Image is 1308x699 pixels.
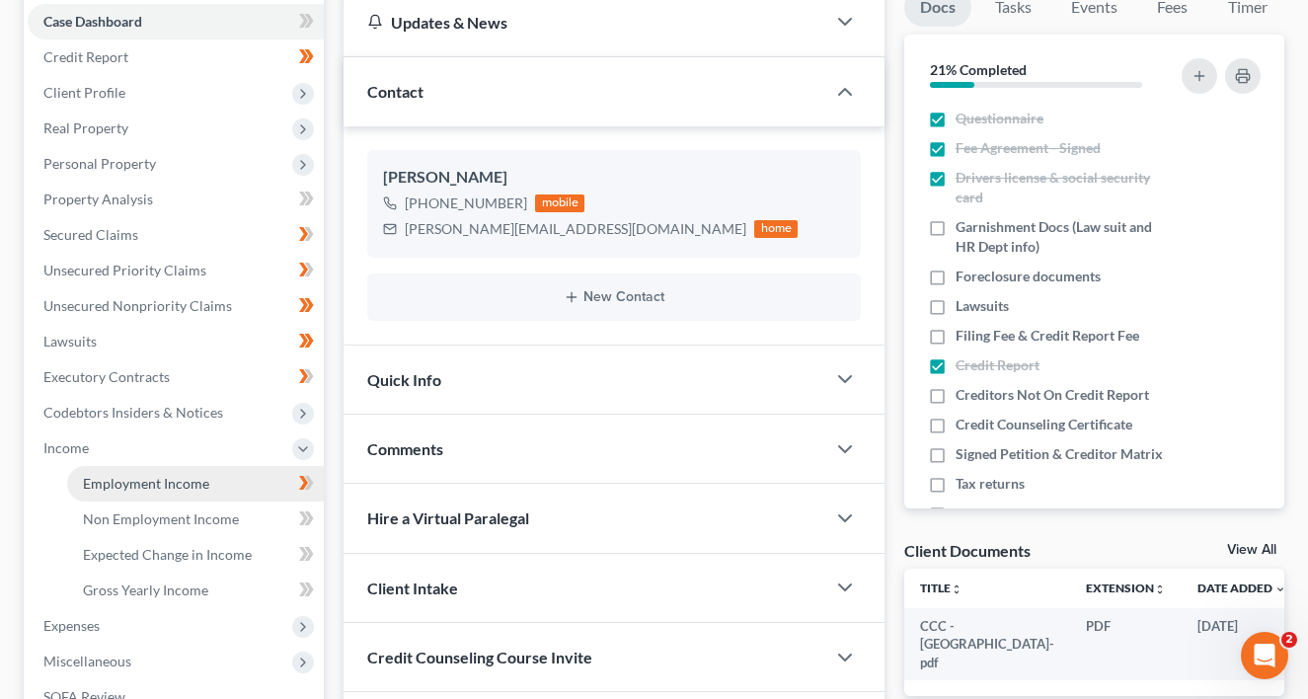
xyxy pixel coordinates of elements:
td: PDF [1070,608,1182,680]
span: Client Intake [367,579,458,597]
span: Real Property [43,119,128,136]
span: Unsecured Priority Claims [43,262,206,278]
div: mobile [535,194,584,212]
div: home [754,220,798,238]
span: Codebtors Insiders & Notices [43,404,223,421]
a: Case Dashboard [28,4,324,39]
i: unfold_more [1154,583,1166,595]
a: Credit Report [28,39,324,75]
span: Gross Yearly Income [83,582,208,598]
span: Credit Report [956,355,1039,375]
span: Filing Fee & Credit Report Fee [956,326,1139,346]
div: [PHONE_NUMBER] [405,194,527,213]
iframe: Intercom live chat [1241,632,1288,679]
a: Expected Change in Income [67,537,324,573]
a: Unsecured Nonpriority Claims [28,288,324,324]
span: Fee Agreement - Signed [956,138,1101,158]
i: expand_more [1274,583,1286,595]
a: Property Analysis [28,182,324,217]
span: Credit Report [43,48,128,65]
span: Lawsuits [956,296,1009,316]
a: Date Added expand_more [1197,581,1286,595]
span: Signed Petition & Creditor Matrix [956,444,1163,464]
span: 2 [1281,632,1297,648]
td: [DATE] [1182,608,1302,680]
span: Foreclosure documents [956,267,1101,286]
a: Secured Claims [28,217,324,253]
a: Unsecured Priority Claims [28,253,324,288]
span: Miscellaneous [43,653,131,669]
a: View All [1227,543,1276,557]
div: [PERSON_NAME][EMAIL_ADDRESS][DOMAIN_NAME] [405,219,746,239]
a: Lawsuits [28,324,324,359]
span: Tax returns [956,474,1025,494]
span: Expenses [43,617,100,634]
div: Client Documents [904,540,1031,561]
a: Employment Income [67,466,324,502]
span: Personal Property [43,155,156,172]
span: Comments [367,439,443,458]
i: unfold_more [951,583,962,595]
span: Credit Counseling Certificate [956,415,1132,434]
span: Non Employment Income [83,510,239,527]
span: Income [43,439,89,456]
span: Creditors Not On Credit Report [956,385,1149,405]
span: Garnishment Docs (Law suit and HR Dept info) [956,217,1173,257]
span: Lawsuits [43,333,97,349]
span: Bank statements [956,504,1057,523]
span: Quick Info [367,370,441,389]
span: Hire a Virtual Paralegal [367,508,529,527]
span: Client Profile [43,84,125,101]
td: CCC - [GEOGRAPHIC_DATA]-pdf [904,608,1070,680]
a: Titleunfold_more [920,581,962,595]
span: Executory Contracts [43,368,170,385]
a: Executory Contracts [28,359,324,395]
span: Drivers license & social security card [956,168,1173,207]
button: New Contact [383,289,844,305]
span: Property Analysis [43,191,153,207]
span: Contact [367,82,423,101]
span: Credit Counseling Course Invite [367,648,592,666]
a: Gross Yearly Income [67,573,324,608]
div: [PERSON_NAME] [383,166,844,190]
span: Case Dashboard [43,13,142,30]
span: Expected Change in Income [83,546,252,563]
a: Extensionunfold_more [1086,581,1166,595]
span: Employment Income [83,475,209,492]
div: Updates & News [367,12,801,33]
span: Secured Claims [43,226,138,243]
strong: 21% Completed [930,61,1027,78]
span: Questionnaire [956,109,1043,128]
span: Unsecured Nonpriority Claims [43,297,232,314]
a: Non Employment Income [67,502,324,537]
